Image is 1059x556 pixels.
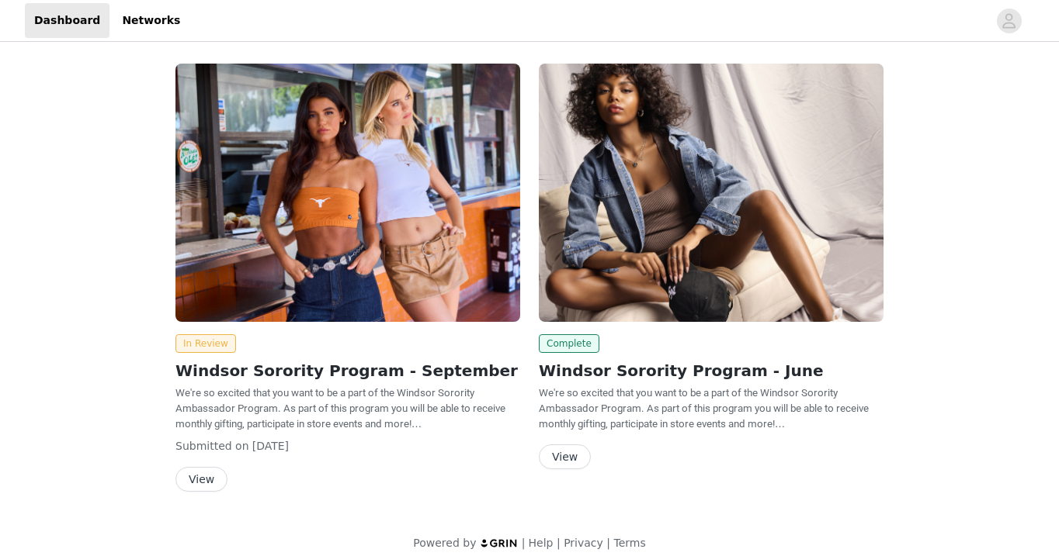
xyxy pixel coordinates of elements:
[175,334,236,353] span: In Review
[1002,9,1016,33] div: avatar
[175,387,505,430] span: We're so excited that you want to be a part of the Windsor Sorority Ambassador Program. As part o...
[539,451,591,463] a: View
[539,359,884,382] h2: Windsor Sorority Program - June
[480,538,519,548] img: logo
[539,334,599,353] span: Complete
[539,444,591,469] button: View
[25,3,109,38] a: Dashboard
[175,440,249,452] span: Submitted on
[113,3,189,38] a: Networks
[613,537,645,549] a: Terms
[522,537,526,549] span: |
[252,440,289,452] span: [DATE]
[529,537,554,549] a: Help
[175,474,227,485] a: View
[564,537,603,549] a: Privacy
[539,64,884,322] img: Windsor
[557,537,561,549] span: |
[539,387,869,430] span: We're so excited that you want to be a part of the Windsor Sorority Ambassador Program. As part o...
[175,467,227,492] button: View
[413,537,476,549] span: Powered by
[606,537,610,549] span: |
[175,359,520,382] h2: Windsor Sorority Program - September
[175,64,520,322] img: Windsor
